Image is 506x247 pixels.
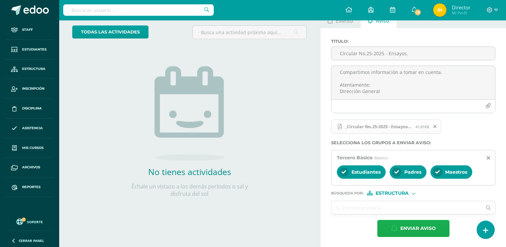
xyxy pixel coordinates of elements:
span: Básico [374,155,388,160]
span: Mi Perfil [451,10,470,16]
a: Estructura [5,60,54,79]
span: _Circular No.25-2025 - Ensayos. .pdf [342,124,415,129]
button: Enviar aviso [377,220,449,237]
a: Estudiantes [5,40,54,60]
input: Busca un usuario... [63,4,214,16]
span: Asistencia [22,126,43,131]
a: Asistencia [5,118,54,138]
span: Estructura [376,191,409,195]
a: Disciplina [5,99,54,118]
p: Échale un vistazo a los demás períodos o sal y disfruta del sol [123,183,257,197]
span: Cerrar panel [19,238,44,243]
span: 41.81KB [415,124,429,129]
a: Archivos [5,158,54,177]
a: Soporte [8,217,51,226]
a: Aviso [361,12,396,28]
img: 608136e48c3c14518f2ea00dfaf80bc2.png [433,3,446,17]
span: Padres [404,169,421,175]
span: Disciplina [22,106,42,111]
input: Busca una actividad próxima aquí... [193,26,307,39]
img: no_activities.png [155,66,225,161]
span: Tercero Básico [337,155,373,161]
span: Enviar aviso [400,220,436,237]
a: Evento [320,12,360,28]
span: Remover archivo [429,123,441,130]
label: Selecciona los grupos a enviar aviso : [331,140,495,145]
textarea: Estimados padres de familia y/o encargados. Compartimos información a tomar en cuenta. Atentament... [331,66,495,99]
div: [object Object] [367,191,417,195]
span: Estudiantes [351,169,381,175]
span: Maestros [445,169,467,175]
span: Estructura [22,66,45,72]
span: Director [451,4,470,11]
a: Reportes [5,177,54,197]
span: Staff [22,27,33,32]
span: Archivos [22,165,40,170]
a: Staff [5,20,54,40]
input: Ej. Primero primaria [331,201,482,214]
span: Inscripción [22,86,44,91]
span: Estudiantes [22,47,46,52]
span: Búsqueda por : [331,191,364,195]
span: Soporte [27,220,43,224]
a: todas las Actividades [72,25,148,38]
a: Inscripción [5,79,54,99]
h2: No tienes actividades [123,166,257,177]
span: _Circular No.25-2025 - Ensayos. .pdf [331,119,441,134]
a: Mis cursos [5,138,54,158]
input: Titulo [331,47,495,60]
span: Mis cursos [22,145,43,151]
span: Evento [336,13,353,29]
span: 13 [414,9,421,16]
span: Reportes [22,184,40,190]
label: Titulo : [331,39,495,44]
span: Aviso [376,13,389,29]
